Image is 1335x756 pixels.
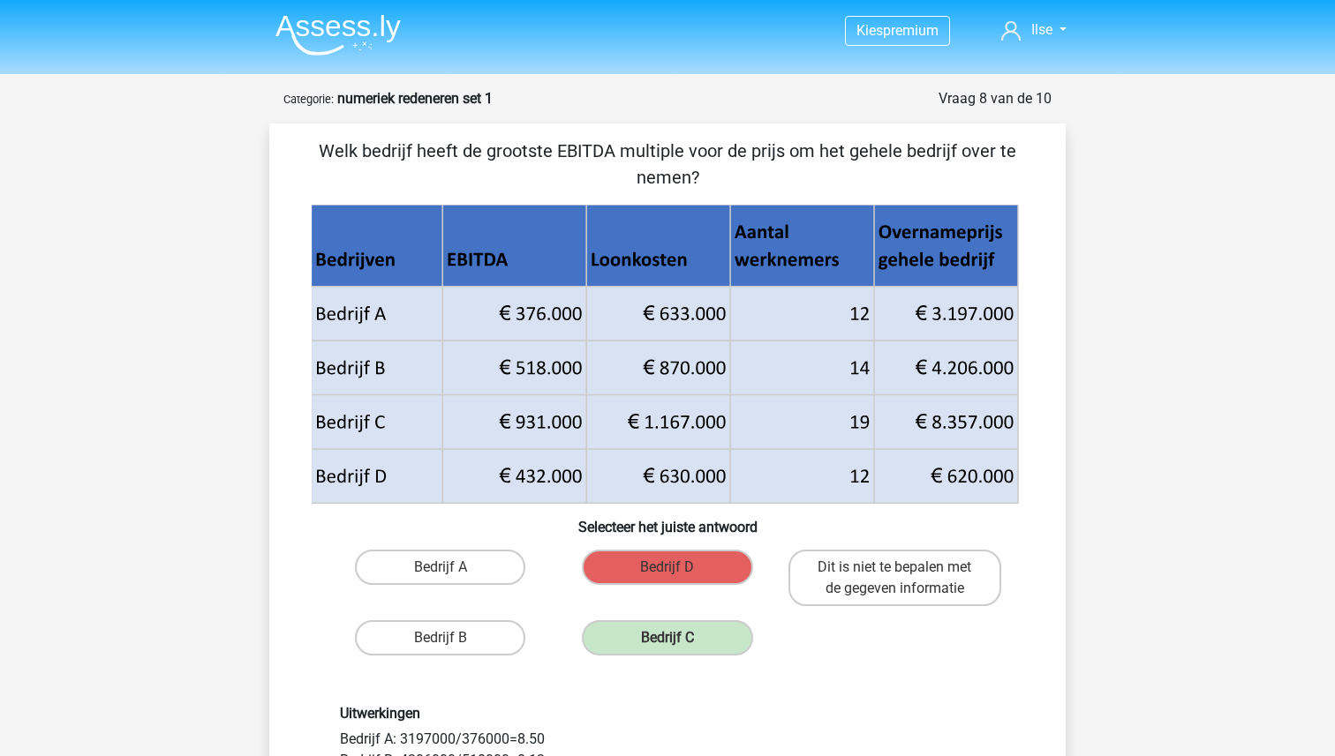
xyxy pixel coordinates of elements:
strong: numeriek redeneren set 1 [337,90,493,107]
span: premium [883,22,939,39]
label: Bedrijf C [582,620,752,655]
span: Ilse [1031,21,1052,38]
a: Kiespremium [846,19,949,42]
label: Bedrijf D [582,550,752,585]
p: Welk bedrijf heeft de grootste EBITDA multiple voor de prijs om het gehele bedrijf over te nemen? [298,138,1037,191]
label: Bedrijf B [355,620,525,655]
h6: Selecteer het juiste antwoord [298,505,1037,535]
span: Kies [856,22,883,39]
label: Bedrijf A [355,550,525,585]
div: Vraag 8 van de 10 [939,88,1052,109]
a: Ilse [994,19,1074,41]
h6: Uitwerkingen [340,705,995,722]
label: Dit is niet te bepalen met de gegeven informatie [788,550,1001,606]
small: Categorie: [283,93,334,106]
img: Assessly [275,14,401,56]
